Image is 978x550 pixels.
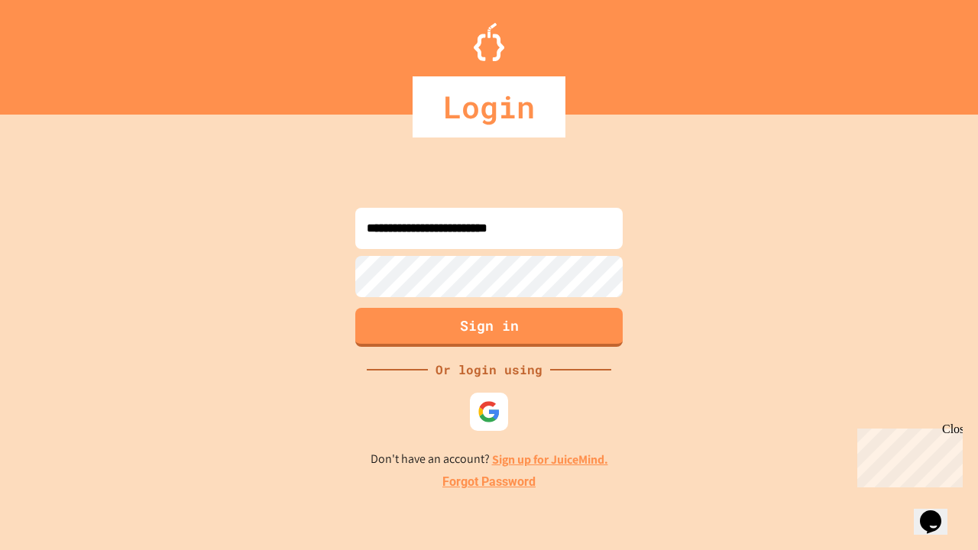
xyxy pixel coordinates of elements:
div: Or login using [428,361,550,379]
div: Chat with us now!Close [6,6,105,97]
div: Login [413,76,565,137]
p: Don't have an account? [371,450,608,469]
button: Sign in [355,308,623,347]
iframe: chat widget [851,422,963,487]
img: Logo.svg [474,23,504,61]
img: google-icon.svg [478,400,500,423]
a: Sign up for JuiceMind. [492,451,608,467]
iframe: chat widget [914,489,963,535]
a: Forgot Password [442,473,536,491]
